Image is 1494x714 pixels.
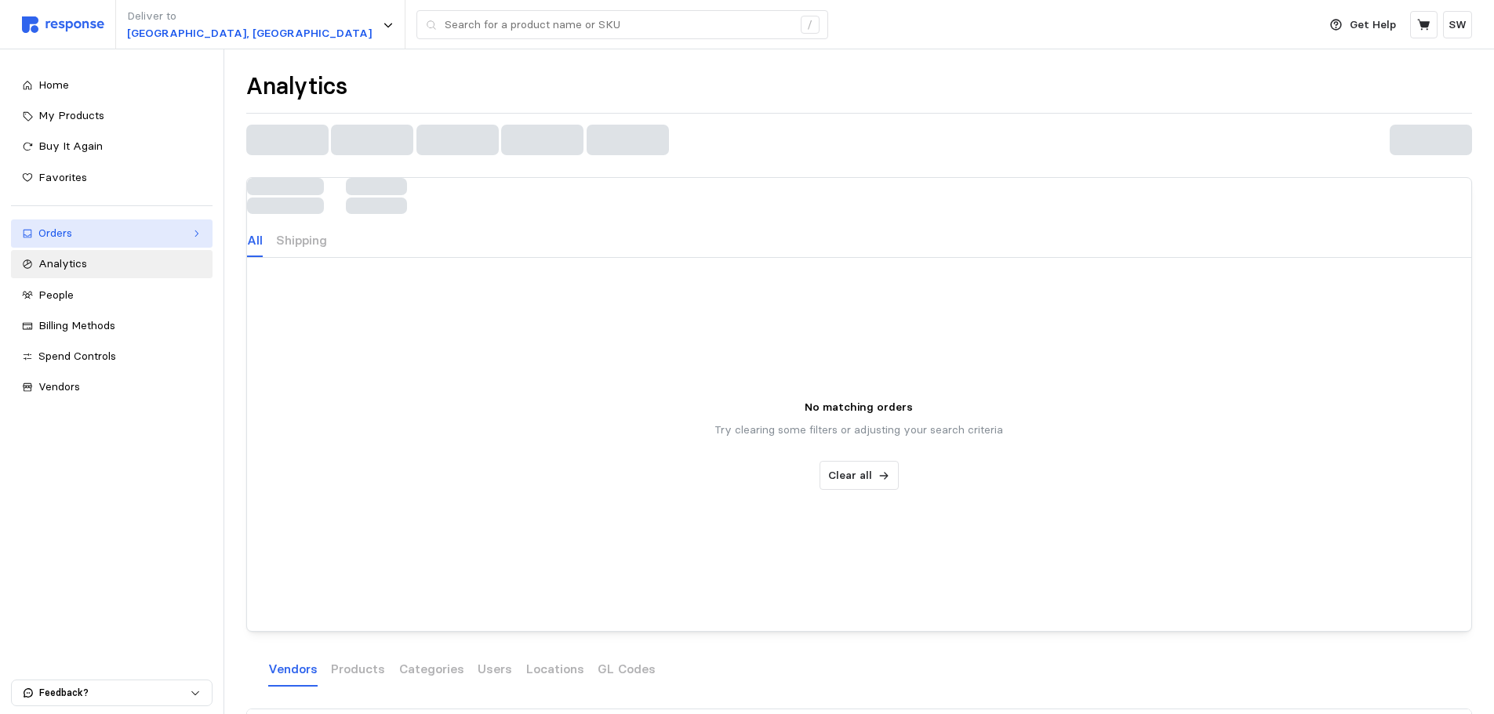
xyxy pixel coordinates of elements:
[39,686,190,700] p: Feedback?
[38,379,80,393] span: Vendors
[38,256,87,270] span: Analytics
[11,312,213,340] a: Billing Methods
[11,281,213,310] a: People
[11,373,213,401] a: Vendors
[276,230,327,250] p: Shipping
[11,102,213,130] a: My Products
[38,108,104,122] span: My Products
[526,659,584,679] p: Locations
[11,132,213,161] a: Buy It Again
[478,659,512,679] p: Users
[598,659,656,679] p: GL Codes
[11,164,213,192] a: Favorites
[1449,16,1467,34] p: SW
[828,467,872,484] p: Clear all
[38,139,103,153] span: Buy It Again
[11,71,213,100] a: Home
[714,422,1003,439] p: Try clearing some filters or adjusting your search criteria
[127,8,372,25] p: Deliver to
[38,288,74,302] span: People
[22,16,104,33] img: svg%3e
[127,25,372,42] p: [GEOGRAPHIC_DATA], [GEOGRAPHIC_DATA]
[1321,10,1405,40] button: Get Help
[38,225,185,242] div: Orders
[331,659,385,679] p: Products
[1443,11,1472,38] button: SW
[38,318,115,332] span: Billing Methods
[268,659,318,679] p: Vendors
[11,250,213,278] a: Analytics
[445,11,792,39] input: Search for a product name or SKU
[246,71,347,102] h1: Analytics
[247,230,263,250] p: All
[805,399,913,416] p: No matching orders
[38,170,87,184] span: Favorites
[38,78,69,92] span: Home
[1350,16,1396,34] p: Get Help
[820,461,899,491] button: Clear all
[12,680,212,705] button: Feedback?
[11,343,213,371] a: Spend Controls
[38,349,116,363] span: Spend Controls
[801,16,820,34] div: /
[11,219,213,248] a: Orders
[399,659,464,679] p: Categories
